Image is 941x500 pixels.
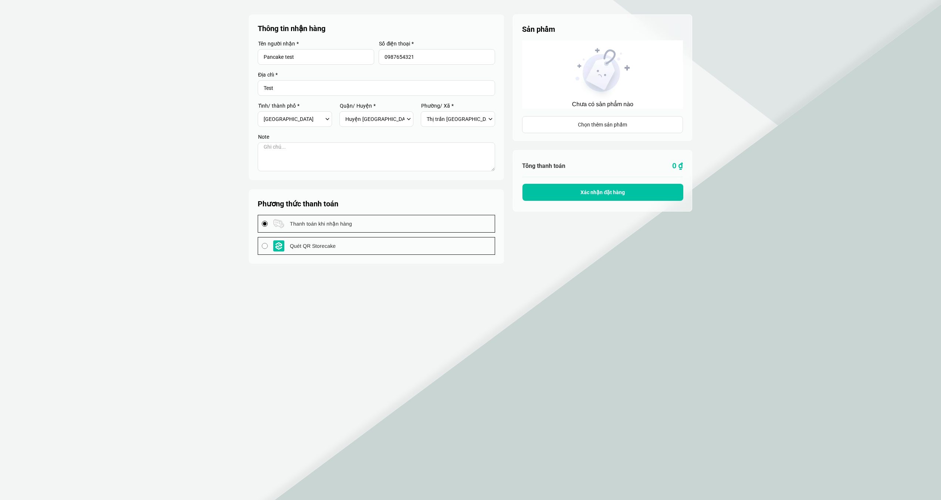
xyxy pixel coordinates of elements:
span: Quét QR Storecake [290,242,336,250]
label: Tên người nhận * [258,41,374,46]
label: Phường/ Xã * [421,103,495,108]
select: Select province [264,113,323,125]
span: Thanh toán khi nhận hàng [290,220,352,228]
img: payment logo [273,218,284,229]
button: Xác nhận đặt hàng [522,184,683,201]
label: Số điện thoại * [379,41,495,46]
div: Chọn thêm sản phẩm [522,121,683,129]
img: payment logo [273,240,284,251]
label: Quận/ Huyện * [339,103,414,108]
a: Chọn thêm sản phẩm [522,116,683,133]
h5: Phương thức thanh toán [258,198,495,209]
label: Địa chỉ * [258,72,495,77]
input: Input address with auto completion [258,80,495,96]
p: Thông tin nhận hàng [258,23,495,34]
label: Tỉnh/ thành phố * [258,103,332,108]
input: payment logo Thanh toán khi nhận hàng [262,221,268,227]
select: Select district [345,113,405,125]
span: Xác nhận đặt hàng [580,189,625,195]
input: payment logo Quét QR Storecake [262,243,268,249]
h6: Tổng thanh toán [522,162,603,169]
p: Chưa có sản phẩm nào [522,99,683,109]
label: Note [258,134,495,139]
p: 0 ₫ [603,160,683,172]
input: Input Nhập số điện thoại... [379,49,495,65]
select: Select commune [427,113,486,125]
h5: Sản phẩm [522,24,683,35]
input: Input Nhập tên người nhận... [258,49,374,65]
